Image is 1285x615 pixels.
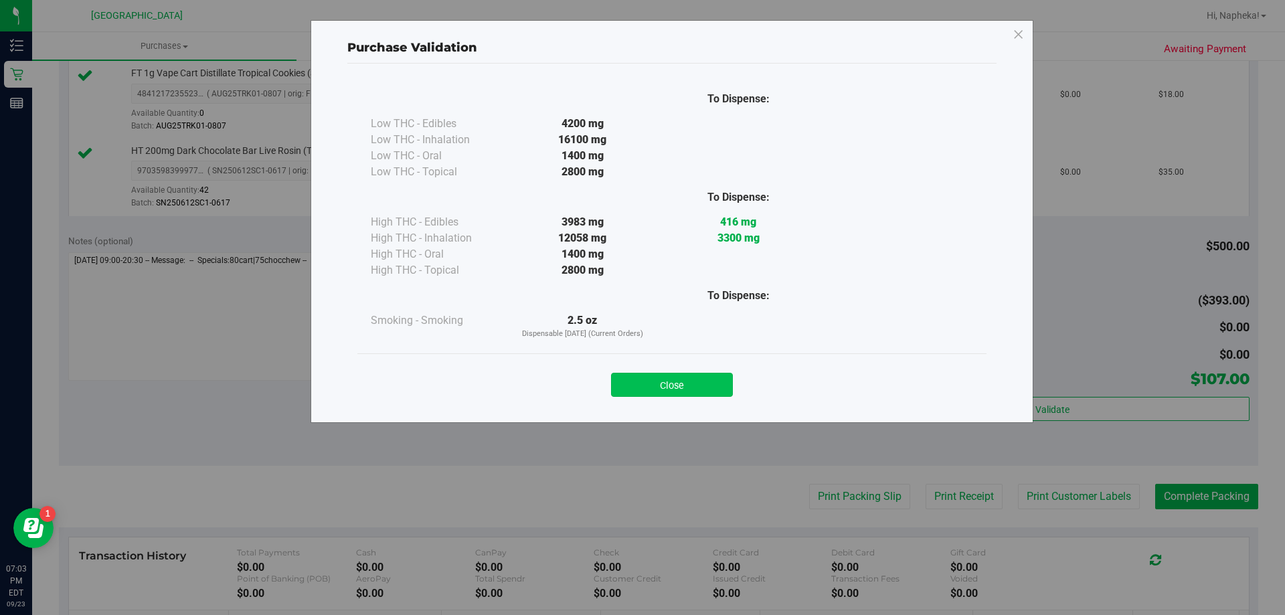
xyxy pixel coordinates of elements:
div: Low THC - Topical [371,164,505,180]
strong: 416 mg [720,215,756,228]
div: Low THC - Edibles [371,116,505,132]
div: Smoking - Smoking [371,313,505,329]
div: 1400 mg [505,246,661,262]
div: High THC - Topical [371,262,505,278]
div: 2800 mg [505,262,661,278]
span: Purchase Validation [347,40,477,55]
iframe: Resource center [13,508,54,548]
div: Low THC - Inhalation [371,132,505,148]
div: To Dispense: [661,288,817,304]
div: 3983 mg [505,214,661,230]
div: 16100 mg [505,132,661,148]
div: 2800 mg [505,164,661,180]
div: To Dispense: [661,189,817,205]
div: 2.5 oz [505,313,661,340]
div: High THC - Edibles [371,214,505,230]
p: Dispensable [DATE] (Current Orders) [505,329,661,340]
div: Low THC - Oral [371,148,505,164]
button: Close [611,373,733,397]
div: High THC - Inhalation [371,230,505,246]
strong: 3300 mg [717,232,760,244]
div: To Dispense: [661,91,817,107]
div: High THC - Oral [371,246,505,262]
div: 1400 mg [505,148,661,164]
iframe: Resource center unread badge [39,506,56,522]
div: 4200 mg [505,116,661,132]
div: 12058 mg [505,230,661,246]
